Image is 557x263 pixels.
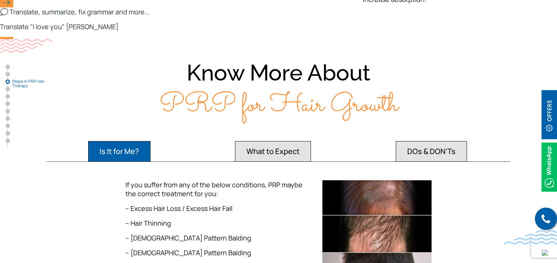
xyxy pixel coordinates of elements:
[125,248,251,257] span: – [DEMOGRAPHIC_DATA] Pattern Balding
[235,141,311,162] button: What to Expect
[542,250,548,256] img: up-blue-arrow.svg
[125,180,302,198] span: If you suffer from any of the below conditions, PRP maybe the correct treatment for you:
[6,79,10,84] a: Steps in PRP Hair Therapy
[542,90,557,139] img: offerBt
[504,230,557,245] img: bluewave
[542,143,557,192] img: Whatsappicon
[88,141,151,162] button: Is It for Me?
[42,58,515,121] div: Know More About
[125,219,171,228] span: – Hair Thinning
[396,141,467,162] button: DOs & DON'Ts
[125,204,232,213] span: – Excess Hair Loss / Excess Hair Fall
[159,86,398,125] span: PRP for Hair Growth
[12,79,49,88] span: Steps in PRP Hair Therapy
[125,233,251,242] span: – [DEMOGRAPHIC_DATA] Pattern Balding
[542,163,557,171] a: Whatsappicon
